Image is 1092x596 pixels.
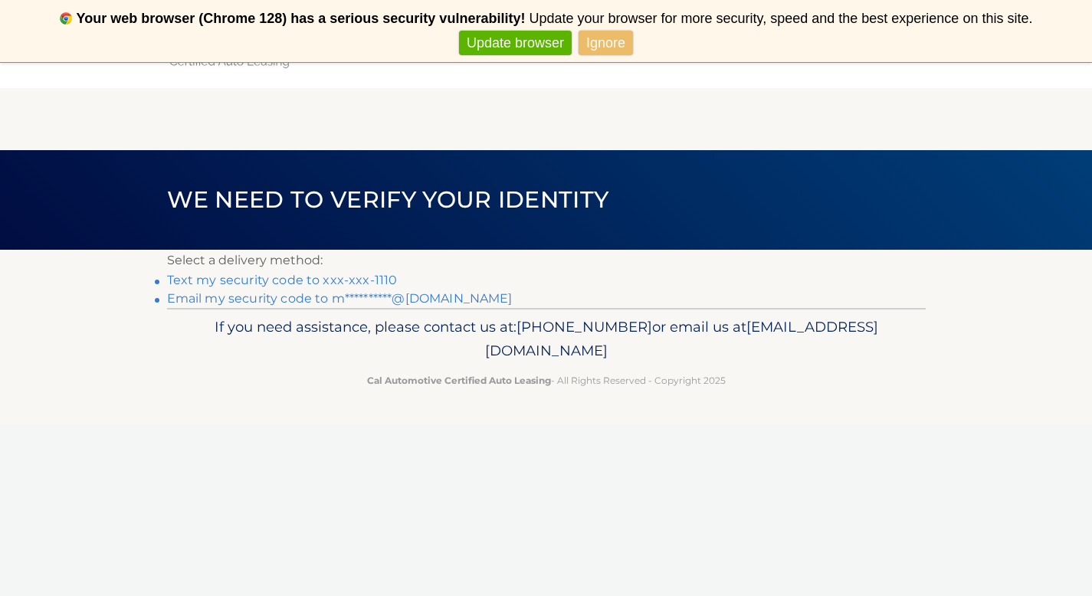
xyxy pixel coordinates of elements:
span: [PHONE_NUMBER] [516,318,652,336]
a: Text my security code to xxx-xxx-1110 [167,273,398,287]
a: Update browser [459,31,572,56]
strong: Cal Automotive Certified Auto Leasing [367,375,551,386]
span: Update your browser for more security, speed and the best experience on this site. [529,11,1032,26]
span: We need to verify your identity [167,185,609,214]
p: Select a delivery method: [167,250,926,271]
b: Your web browser (Chrome 128) has a serious security vulnerability! [77,11,526,26]
a: Ignore [579,31,633,56]
a: Email my security code to m**********@[DOMAIN_NAME] [167,291,513,306]
p: If you need assistance, please contact us at: or email us at [177,315,916,364]
p: - All Rights Reserved - Copyright 2025 [177,372,916,388]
